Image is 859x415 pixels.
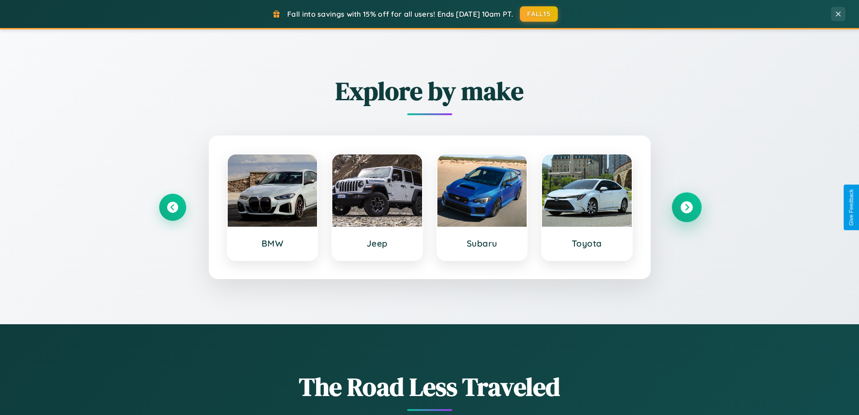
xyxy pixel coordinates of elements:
[159,74,700,108] h2: Explore by make
[848,189,854,226] div: Give Feedback
[237,238,308,249] h3: BMW
[520,6,558,22] button: FALL15
[341,238,413,249] h3: Jeep
[551,238,623,249] h3: Toyota
[287,9,513,19] span: Fall into savings with 15% off for all users! Ends [DATE] 10am PT.
[159,369,700,404] h1: The Road Less Traveled
[446,238,518,249] h3: Subaru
